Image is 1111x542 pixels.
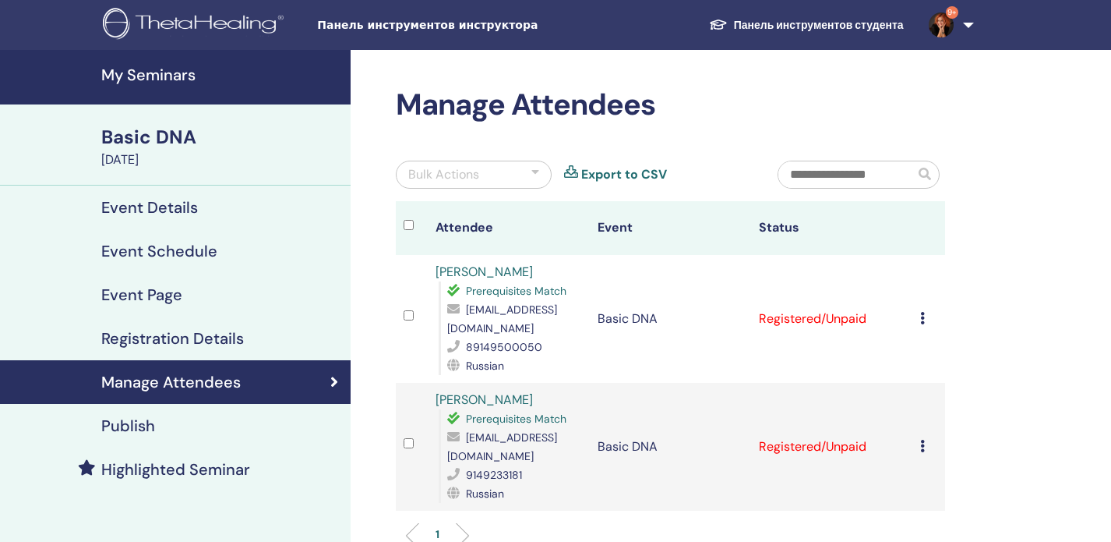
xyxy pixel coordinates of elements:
span: Prerequisites Match [466,412,566,426]
img: graduation-cap-white.svg [709,18,728,31]
h4: Highlighted Seminar [101,460,250,479]
span: Prerequisites Match [466,284,566,298]
img: logo.png [103,8,289,43]
h4: My Seminars [101,66,341,84]
img: default.jpg [929,12,954,37]
h2: Manage Attendees [396,87,945,123]
td: Basic DNA [590,255,751,383]
a: [PERSON_NAME] [436,391,533,408]
font: 9+ [947,7,957,17]
a: [PERSON_NAME] [436,264,533,280]
font: Панель инструментов студента [734,18,904,32]
span: [EMAIL_ADDRESS][DOMAIN_NAME] [447,430,557,463]
div: Basic DNA [101,124,341,151]
span: [EMAIL_ADDRESS][DOMAIN_NAME] [447,303,557,335]
h4: Manage Attendees [101,373,241,391]
h4: Event Details [101,198,198,217]
a: Панель инструментов студента [697,10,916,40]
th: Attendee [428,201,589,255]
h4: Publish [101,416,155,435]
th: Event [590,201,751,255]
h4: Event Page [101,285,182,304]
th: Status [751,201,912,255]
h4: Event Schedule [101,242,217,260]
a: Export to CSV [581,165,667,184]
span: 9149233181 [466,468,522,482]
div: [DATE] [101,151,341,169]
span: 89149500050 [466,340,542,354]
span: Russian [466,359,504,373]
td: Basic DNA [590,383,751,511]
h4: Registration Details [101,329,244,348]
a: Basic DNA[DATE] [92,124,351,169]
div: Bulk Actions [408,165,479,184]
span: Russian [466,487,504,501]
font: Панель инструментов инструктора [317,19,538,31]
